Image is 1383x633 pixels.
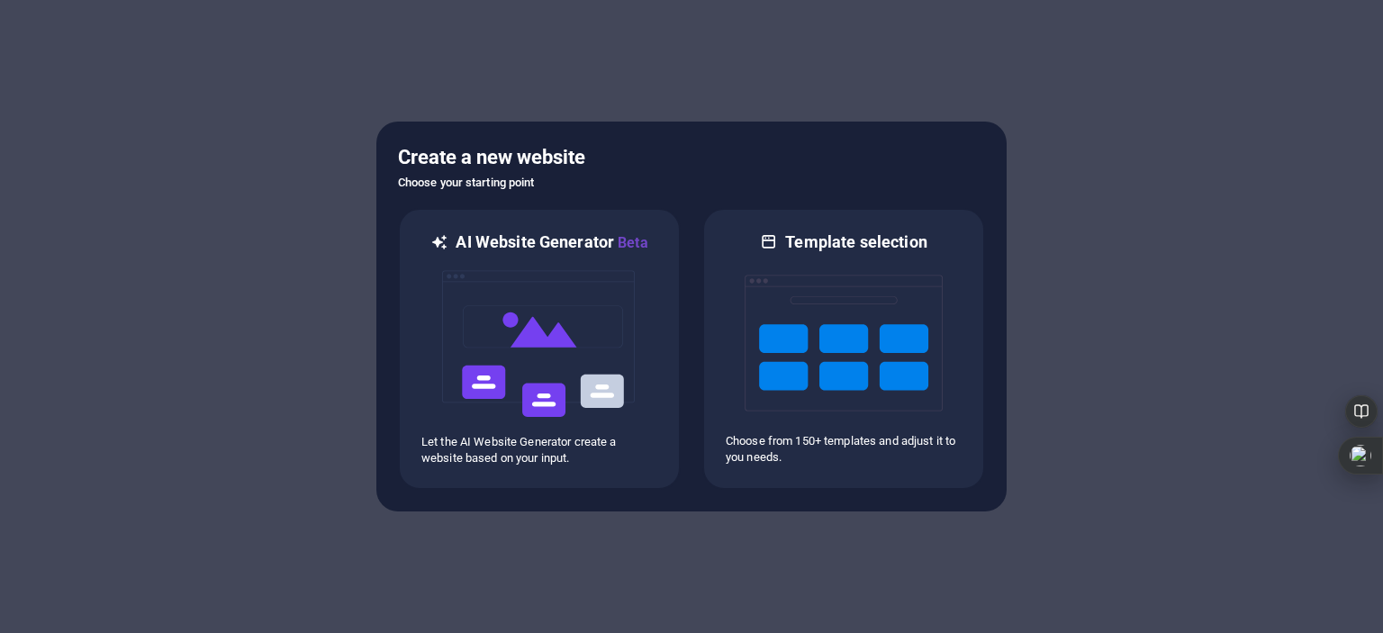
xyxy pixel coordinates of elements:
[398,208,681,490] div: AI Website GeneratorBetaaiLet the AI Website Generator create a website based on your input.
[785,231,927,253] h6: Template selection
[421,434,657,466] p: Let the AI Website Generator create a website based on your input.
[456,231,647,254] h6: AI Website Generator
[726,433,962,466] p: Choose from 150+ templates and adjust it to you needs.
[702,208,985,490] div: Template selectionChoose from 150+ templates and adjust it to you needs.
[614,234,648,251] span: Beta
[398,172,985,194] h6: Choose your starting point
[440,254,638,434] img: ai
[398,143,985,172] h5: Create a new website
